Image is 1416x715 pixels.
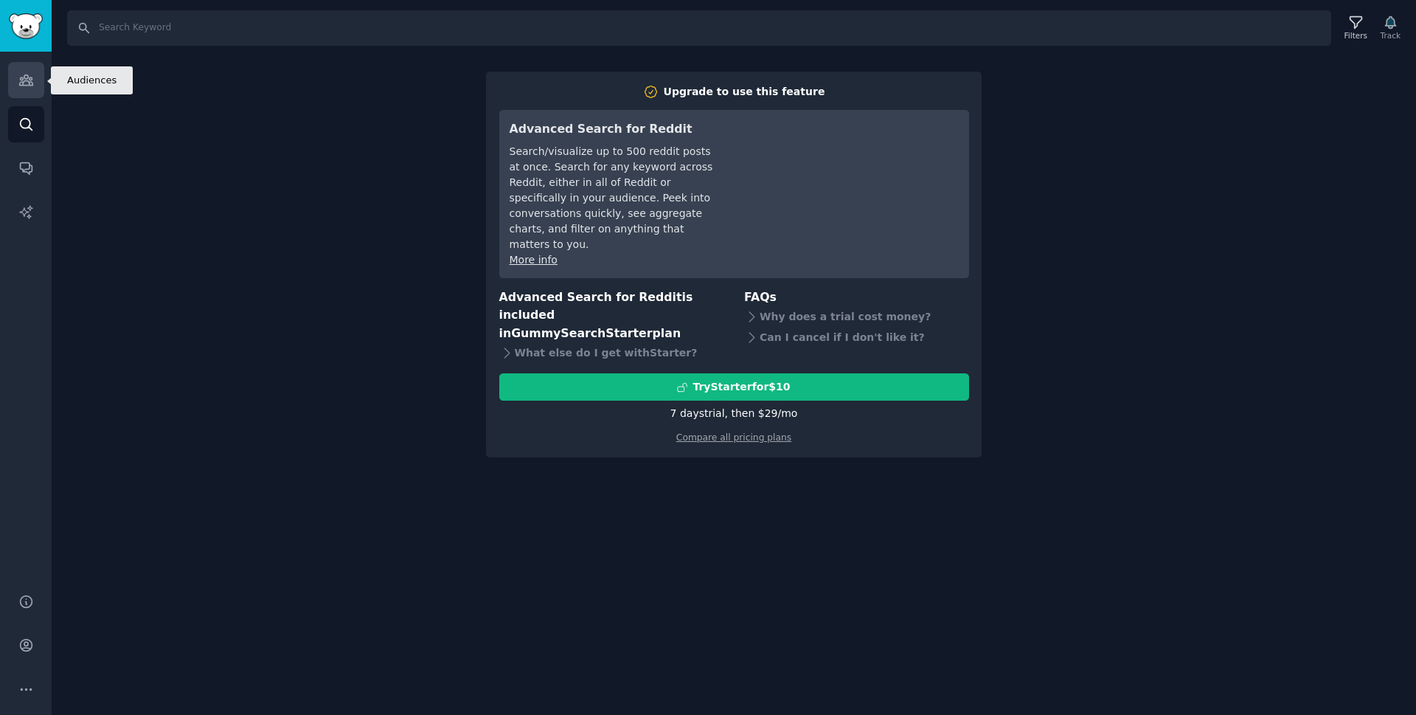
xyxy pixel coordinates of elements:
[744,327,969,348] div: Can I cancel if I don't like it?
[744,306,969,327] div: Why does a trial cost money?
[67,10,1331,46] input: Search Keyword
[511,326,652,340] span: GummySearch Starter
[510,254,558,266] a: More info
[1344,30,1367,41] div: Filters
[693,379,790,395] div: Try Starter for $10
[664,84,825,100] div: Upgrade to use this feature
[744,289,969,307] h3: FAQs
[676,432,791,443] a: Compare all pricing plans
[9,13,43,39] img: GummySearch logo
[499,342,724,363] div: What else do I get with Starter ?
[510,144,717,252] div: Search/visualize up to 500 reddit posts at once. Search for any keyword across Reddit, either in ...
[510,120,717,139] h3: Advanced Search for Reddit
[737,120,959,231] iframe: YouTube video player
[670,406,798,421] div: 7 days trial, then $ 29 /mo
[499,289,724,343] h3: Advanced Search for Reddit is included in plan
[499,373,969,401] button: TryStarterfor$10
